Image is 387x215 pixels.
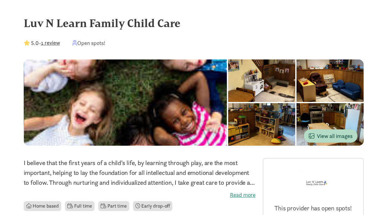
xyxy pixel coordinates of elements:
[24,191,256,199] label: Read more
[31,39,39,47] strong: 5.0
[24,15,364,31] div: Luv N Learn Family Child Care
[309,132,353,140] span: View all images
[72,39,105,47] div: Open spots!
[295,163,332,197] img: Provider logo
[268,204,358,213] p: This provider has open spots!
[41,39,60,47] button: 1 review
[24,201,61,211] li: Home based
[24,39,60,47] div: -
[65,201,95,211] li: Full time
[133,201,173,211] li: Early drop-off
[304,129,357,143] button: View all images
[98,201,129,211] li: Part time
[24,158,256,188] p: I believe that the first years of a child’s life, by learning through play, are the most importan...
